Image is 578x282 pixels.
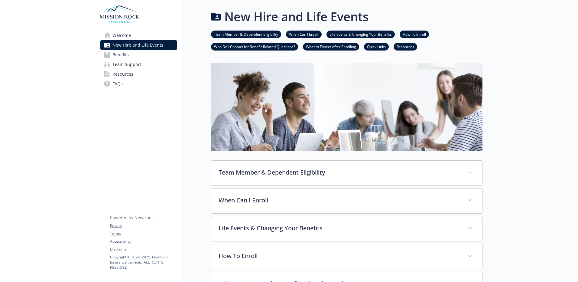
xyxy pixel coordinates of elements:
[112,40,163,50] span: New Hire and Life Events
[100,40,177,50] a: New Hire and Life Events
[100,60,177,69] a: Team Support
[394,44,417,49] a: Resources
[100,31,177,40] a: Welcome
[211,44,298,49] a: Who Do I Contact for Benefit-Related Questions?
[211,63,482,151] img: new hire page banner
[110,247,177,252] a: Disclaimer
[224,8,369,26] h1: New Hire and Life Events
[100,50,177,60] a: Benefits
[211,161,482,185] div: Team Member & Dependent Eligibility
[364,44,389,49] a: Quick Links
[219,251,460,261] p: How To Enroll
[219,168,460,177] p: Team Member & Dependent Eligibility
[110,254,177,270] p: Copyright © 2024 - 2025 , Newfront Insurance Services, ALL RIGHTS RESERVED
[219,196,460,205] p: When Can I Enroll
[110,239,177,244] a: Accessibility
[112,69,133,79] span: Resources
[326,31,395,37] a: Life Events & Changing Your Benefits
[286,31,322,37] a: When Can I Enroll
[112,50,129,60] span: Benefits
[112,60,141,69] span: Team Support
[112,79,123,89] span: FAQs
[400,31,429,37] a: How To Enroll
[110,231,177,236] a: Terms
[100,69,177,79] a: Resources
[211,31,281,37] a: Team Member & Dependent Eligibility
[110,223,177,228] a: Privacy
[211,189,482,213] div: When Can I Enroll
[211,216,482,241] div: Life Events & Changing Your Benefits
[211,244,482,269] div: How To Enroll
[112,31,131,40] span: Welcome
[100,79,177,89] a: FAQs
[219,224,460,233] p: Life Events & Changing Your Benefits
[303,44,359,49] a: What to Expect After Enrolling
